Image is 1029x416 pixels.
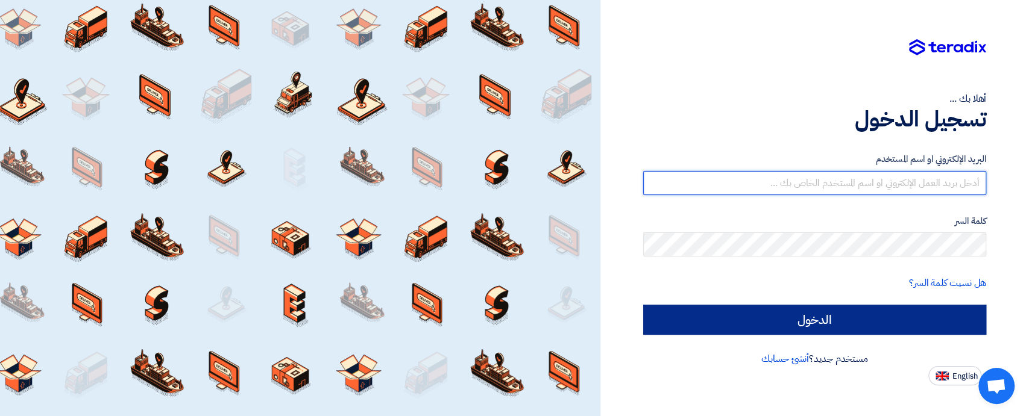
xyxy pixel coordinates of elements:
[909,39,986,56] img: Teradix logo
[643,152,986,166] label: البريد الإلكتروني او اسم المستخدم
[643,92,986,106] div: أهلا بك ...
[643,171,986,195] input: أدخل بريد العمل الإلكتروني او اسم المستخدم الخاص بك ...
[643,214,986,228] label: كلمة السر
[978,368,1015,404] div: Open chat
[952,372,978,380] span: English
[928,366,981,385] button: English
[761,352,809,366] a: أنشئ حسابك
[643,106,986,132] h1: تسجيل الدخول
[936,371,949,380] img: en-US.png
[643,352,986,366] div: مستخدم جديد؟
[643,305,986,335] input: الدخول
[909,276,986,290] a: هل نسيت كلمة السر؟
